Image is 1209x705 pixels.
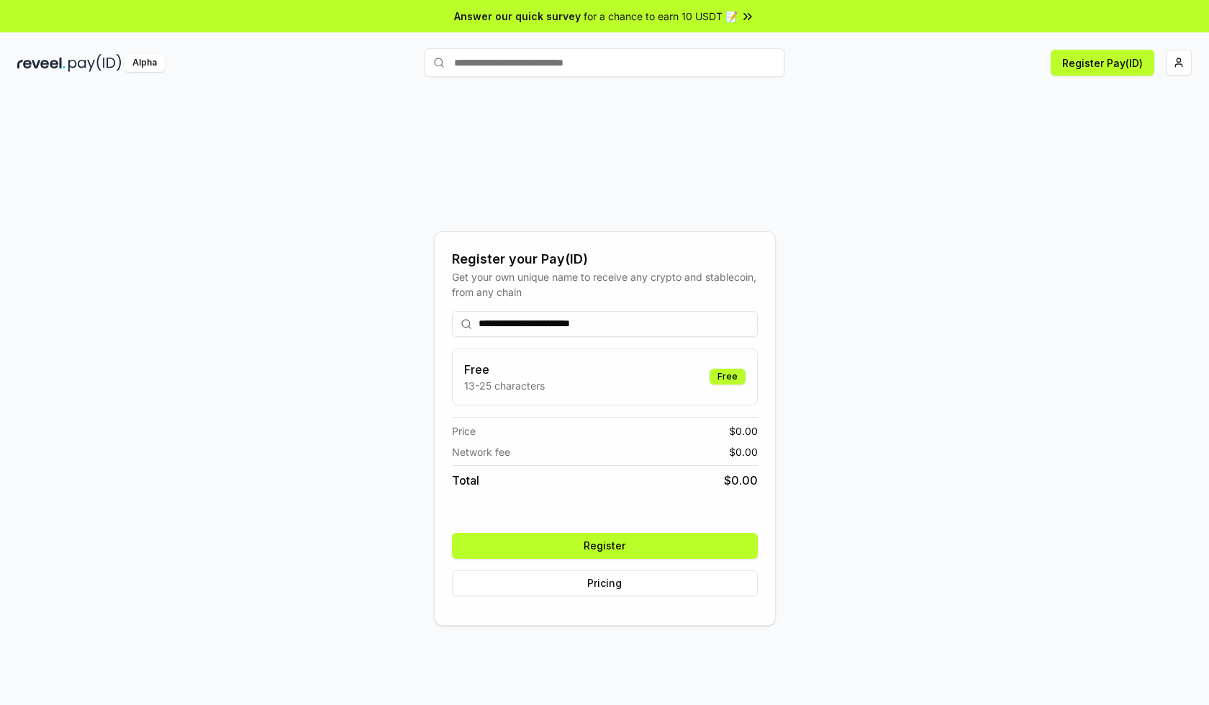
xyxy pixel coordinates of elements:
div: Alpha [124,54,165,72]
button: Register [452,533,758,559]
span: Answer our quick survey [454,9,581,24]
h3: Free [464,361,545,378]
span: Price [452,423,476,439]
img: reveel_dark [17,54,65,72]
span: Network fee [452,444,510,459]
div: Get your own unique name to receive any crypto and stablecoin, from any chain [452,269,758,300]
span: $ 0.00 [729,423,758,439]
div: Register your Pay(ID) [452,249,758,269]
button: Pricing [452,570,758,596]
button: Register Pay(ID) [1051,50,1154,76]
span: Total [452,472,479,489]
img: pay_id [68,54,122,72]
span: $ 0.00 [729,444,758,459]
div: Free [710,369,746,385]
p: 13-25 characters [464,378,545,393]
span: for a chance to earn 10 USDT 📝 [584,9,738,24]
span: $ 0.00 [724,472,758,489]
